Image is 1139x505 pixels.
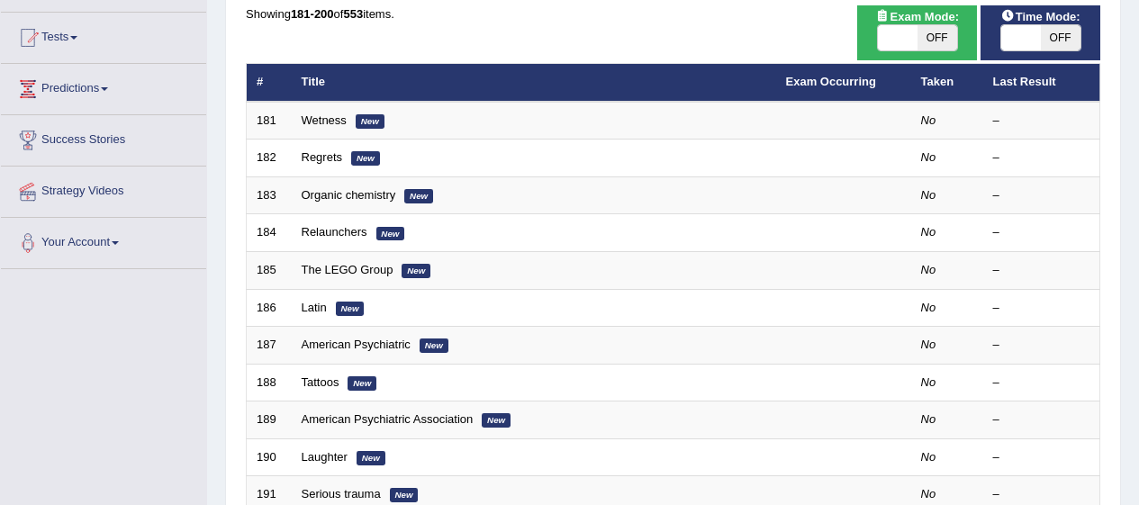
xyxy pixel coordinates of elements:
[348,376,376,391] em: New
[993,149,1090,167] div: –
[921,188,936,202] em: No
[921,225,936,239] em: No
[247,289,292,327] td: 186
[247,176,292,214] td: 183
[983,64,1100,102] th: Last Result
[921,113,936,127] em: No
[993,486,1090,503] div: –
[921,150,936,164] em: No
[302,225,367,239] a: Relaunchers
[921,412,936,426] em: No
[1041,25,1080,50] span: OFF
[1,218,206,263] a: Your Account
[402,264,430,278] em: New
[911,64,983,102] th: Taken
[1,13,206,58] a: Tests
[918,25,957,50] span: OFF
[993,337,1090,354] div: –
[921,450,936,464] em: No
[993,113,1090,130] div: –
[390,488,419,502] em: New
[302,338,411,351] a: American Psychiatric
[420,338,448,353] em: New
[336,302,365,316] em: New
[343,7,363,21] b: 553
[247,214,292,252] td: 184
[247,64,292,102] th: #
[1,64,206,109] a: Predictions
[246,5,1100,23] div: Showing of items.
[993,224,1090,241] div: –
[302,487,381,500] a: Serious trauma
[921,338,936,351] em: No
[302,263,393,276] a: The LEGO Group
[993,187,1090,204] div: –
[1,167,206,212] a: Strategy Videos
[292,64,776,102] th: Title
[921,487,936,500] em: No
[247,140,292,177] td: 182
[302,113,347,127] a: Wetness
[857,5,977,60] div: Show exams occurring in exams
[921,375,936,389] em: No
[247,438,292,476] td: 190
[921,263,936,276] em: No
[356,114,384,129] em: New
[247,102,292,140] td: 181
[302,188,396,202] a: Organic chemistry
[404,189,433,203] em: New
[247,364,292,401] td: 188
[302,301,327,314] a: Latin
[302,375,339,389] a: Tattoos
[993,411,1090,428] div: –
[247,252,292,290] td: 185
[351,151,380,166] em: New
[291,7,334,21] b: 181-200
[247,327,292,365] td: 187
[993,374,1090,392] div: –
[921,301,936,314] em: No
[993,449,1090,466] div: –
[994,7,1088,26] span: Time Mode:
[247,401,292,439] td: 189
[302,150,343,164] a: Regrets
[302,450,348,464] a: Laughter
[869,7,966,26] span: Exam Mode:
[993,262,1090,279] div: –
[357,451,385,465] em: New
[1,115,206,160] a: Success Stories
[302,412,474,426] a: American Psychiatric Association
[993,300,1090,317] div: –
[376,227,405,241] em: New
[482,413,511,428] em: New
[786,75,876,88] a: Exam Occurring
